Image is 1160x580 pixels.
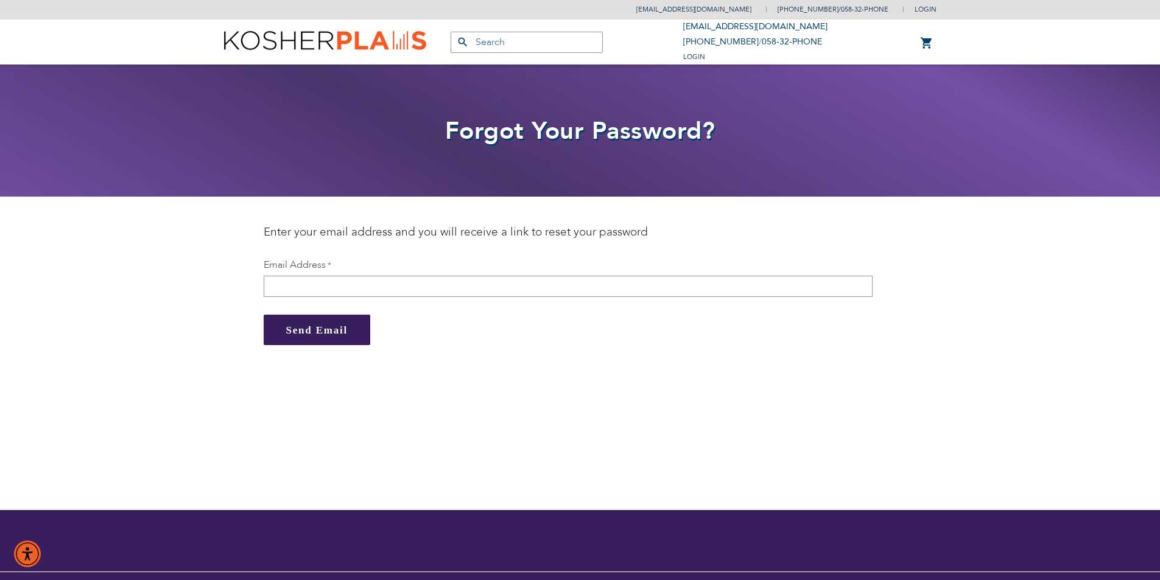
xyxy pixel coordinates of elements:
[762,36,822,47] a: 058-32-PHONE
[841,5,888,14] a: 058-32-PHONE
[765,1,888,18] li: /
[451,32,603,53] input: Search
[264,315,371,345] button: Send Email
[224,31,426,54] img: Kosher Plans
[286,324,348,336] span: Send Email
[683,52,705,61] span: Login
[683,35,828,50] li: /
[778,5,838,14] a: [PHONE_NUMBER]
[445,114,715,148] span: Forgot Your Password?
[683,21,828,32] a: [EMAIL_ADDRESS][DOMAIN_NAME]
[264,258,331,272] label: Email Address
[264,224,873,240] div: Enter your email address and you will receive a link to reset your password
[915,5,937,14] span: Login
[14,540,41,567] div: Accessibility Menu
[683,36,759,47] a: [PHONE_NUMBER]
[636,5,751,14] a: [EMAIL_ADDRESS][DOMAIN_NAME]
